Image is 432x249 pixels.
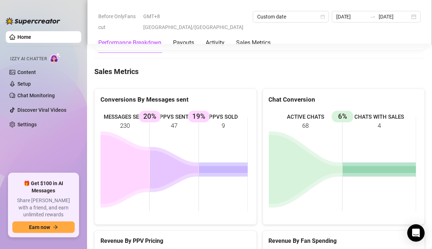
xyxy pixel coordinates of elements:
button: Earn nowarrow-right [12,221,75,233]
span: GMT+8 [GEOGRAPHIC_DATA]/[GEOGRAPHIC_DATA] [143,11,248,33]
img: logo-BBDzfeDw.svg [6,17,60,25]
h5: Revenue By PPV Pricing [100,237,251,245]
input: End date [379,13,410,21]
span: swap-right [370,14,376,20]
div: Activity [206,38,225,47]
span: 🎁 Get $100 in AI Messages [12,180,75,194]
input: Start date [336,13,367,21]
span: Earn now [29,224,50,230]
div: Open Intercom Messenger [407,224,425,242]
div: Chat Conversion [269,95,419,105]
a: Setup [17,81,31,87]
a: Home [17,34,31,40]
div: Sales Metrics [236,38,271,47]
a: Content [17,69,36,75]
span: to [370,14,376,20]
a: Chat Monitoring [17,93,55,98]
span: Before OnlyFans cut [98,11,139,33]
span: Custom date [257,11,325,22]
span: arrow-right [53,225,58,230]
a: Settings [17,122,37,127]
h5: Revenue By Fan Spending [269,237,419,245]
span: Izzy AI Chatter [10,56,47,62]
a: Discover Viral Videos [17,107,66,113]
div: Payouts [173,38,194,47]
img: AI Chatter [50,53,61,63]
div: Performance Breakdown [98,38,161,47]
h4: Sales Metrics [94,66,425,77]
div: Conversions By Messages sent [100,95,251,105]
span: calendar [321,15,325,19]
span: Share [PERSON_NAME] with a friend, and earn unlimited rewards [12,197,75,219]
